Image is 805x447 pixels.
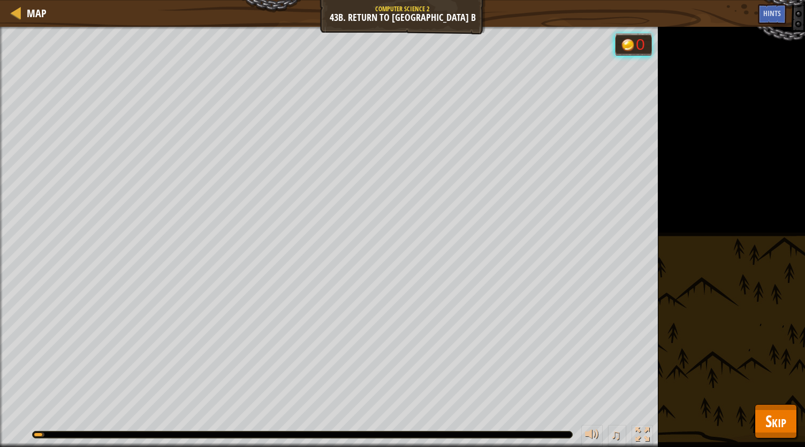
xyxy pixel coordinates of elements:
[610,427,621,443] span: ♫
[765,410,786,432] span: Skip
[755,404,797,438] button: Skip
[608,425,626,447] button: ♫
[615,33,652,56] div: Team 'humans' has 0 gold.
[632,425,653,447] button: Toggle fullscreen
[27,6,47,20] span: Map
[763,8,781,18] span: Hints
[21,6,47,20] a: Map
[636,36,647,53] div: 0
[581,425,603,447] button: Adjust volume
